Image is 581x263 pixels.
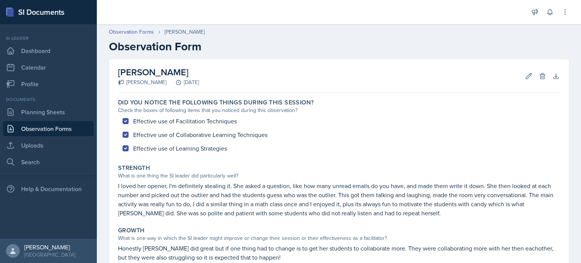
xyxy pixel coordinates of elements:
[3,181,94,196] div: Help & Documentation
[118,78,166,86] div: [PERSON_NAME]
[118,181,560,218] p: I loved her opener, I'm definitely stealing it. She asked a question, like how many unread emails...
[118,234,560,242] div: What is one way in which the SI leader might improve or change their session or their effectivene...
[165,28,205,36] div: [PERSON_NAME]
[3,60,94,75] a: Calendar
[118,172,560,180] div: What is one thing the SI leader did particularly well?
[118,227,144,234] label: Growth
[118,244,560,262] p: Honestly [PERSON_NAME] did great but if one thing had to change is to get her students to collabo...
[3,35,94,42] div: Si leader
[24,251,75,258] div: [GEOGRAPHIC_DATA]
[3,154,94,170] a: Search
[118,106,560,114] div: Check the boxes of following items that you noticed during this observation?
[3,43,94,58] a: Dashboard
[166,78,199,86] div: [DATE]
[118,99,314,106] label: Did you notice the following things during this session?
[3,104,94,120] a: Planning Sheets
[3,138,94,153] a: Uploads
[3,96,94,103] div: Documents
[3,121,94,136] a: Observation Forms
[3,76,94,92] a: Profile
[24,243,75,251] div: [PERSON_NAME]
[118,65,199,79] h2: [PERSON_NAME]
[109,28,154,36] a: Observation Forms
[118,164,150,172] label: Strength
[109,40,569,53] h2: Observation Form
